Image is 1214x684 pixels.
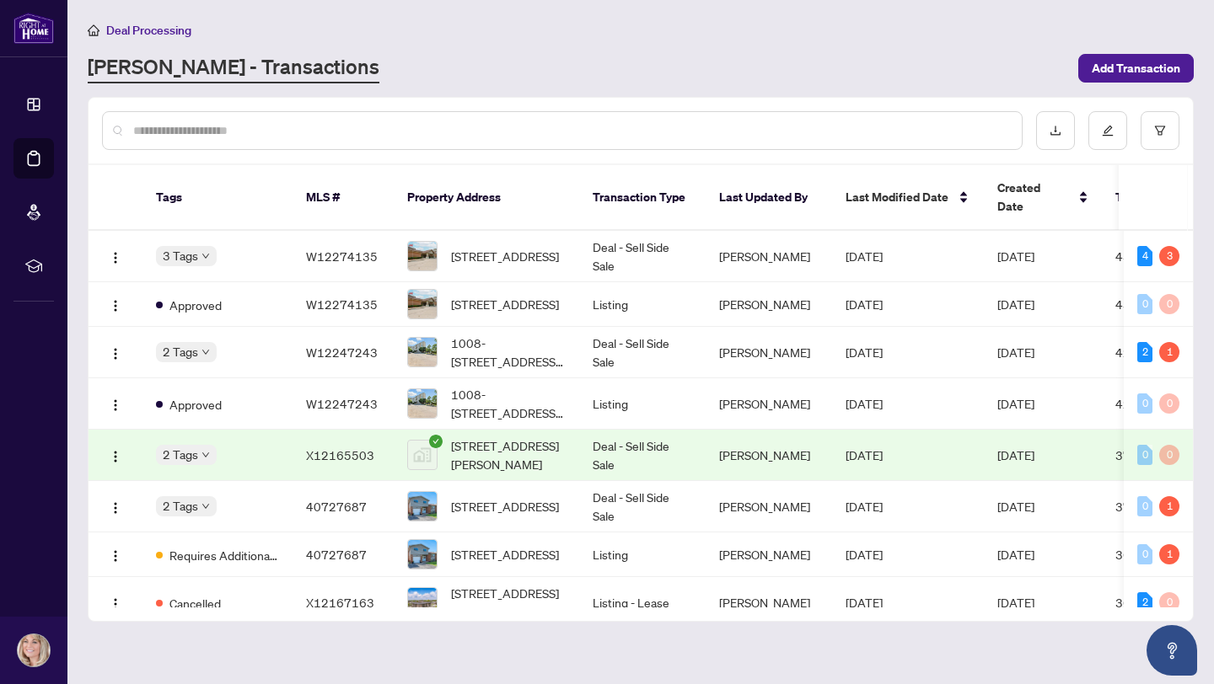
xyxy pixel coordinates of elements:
div: 3 [1159,246,1179,266]
button: Logo [102,339,129,366]
img: thumbnail-img [408,389,437,418]
span: [DATE] [846,248,883,264]
div: 0 [1159,393,1179,414]
span: down [201,451,210,459]
span: [DATE] [846,447,883,462]
button: Add Transaction [1078,54,1194,83]
span: home [88,24,99,36]
img: thumbnail-img [408,441,437,469]
th: Tags [142,165,293,231]
img: thumbnail-img [408,338,437,366]
span: filter [1154,125,1166,136]
button: Logo [102,291,129,318]
span: download [1050,125,1061,136]
span: [DATE] [997,447,1034,462]
div: 0 [1137,496,1152,516]
img: Logo [109,450,122,463]
span: 1008-[STREET_ADDRESS][PERSON_NAME] [451,334,566,371]
span: W12247243 [306,345,378,360]
div: 1 [1159,544,1179,564]
span: [DATE] [997,297,1034,312]
span: [DATE] [997,595,1034,610]
button: Open asap [1147,625,1197,676]
span: [DATE] [846,595,883,610]
td: Deal - Sell Side Sale [579,327,706,378]
a: [PERSON_NAME] - Transactions [88,53,379,83]
span: W12274135 [306,297,378,312]
button: Logo [102,390,129,417]
span: [DATE] [846,297,883,312]
td: Listing - Lease [579,577,706,628]
img: Logo [109,251,122,265]
img: Logo [109,597,122,611]
img: Logo [109,549,122,563]
span: [STREET_ADDRESS] [451,247,559,265]
img: Profile Icon [18,634,50,666]
span: X12165503 [306,447,374,462]
div: 0 [1137,544,1152,564]
button: Logo [102,243,129,270]
span: 40727687 [306,499,367,514]
td: Deal - Sell Side Sale [579,231,706,282]
span: [DATE] [846,547,883,562]
td: Deal - Sell Side Sale [579,481,706,532]
span: Requires Additional Docs [169,546,279,564]
td: Listing [579,532,706,577]
span: check-circle [429,435,443,448]
td: [PERSON_NAME] [706,327,832,378]
button: Logo [102,589,129,616]
span: [DATE] [997,396,1034,411]
span: [STREET_ADDRESS][PERSON_NAME] [451,584,566,621]
span: edit [1102,125,1114,136]
td: [PERSON_NAME] [706,231,832,282]
td: [PERSON_NAME] [706,430,832,481]
th: Created Date [984,165,1102,231]
div: 2 [1137,592,1152,612]
div: 0 [1159,294,1179,314]
span: down [201,502,210,510]
span: Created Date [997,179,1068,216]
span: Deal Processing [106,23,191,38]
td: [PERSON_NAME] [706,481,832,532]
img: Logo [109,501,122,515]
span: X12167163 [306,595,374,610]
img: thumbnail-img [408,588,437,617]
div: 0 [1137,294,1152,314]
img: thumbnail-img [408,492,437,521]
div: 4 [1137,246,1152,266]
button: Logo [102,541,129,568]
td: Listing [579,282,706,327]
img: thumbnail-img [408,242,437,270]
span: down [201,252,210,260]
button: filter [1141,111,1179,150]
span: 2 Tags [163,496,198,516]
img: Logo [109,299,122,313]
span: W12247243 [306,396,378,411]
div: 0 [1159,445,1179,465]
img: Logo [109,347,122,361]
button: download [1036,111,1075,150]
span: down [201,348,210,356]
td: [PERSON_NAME] [706,532,832,577]
span: [STREET_ADDRESS][PERSON_NAME] [451,436,566,473]
th: Last Modified Date [832,165,984,231]
span: Approved [169,296,222,314]
div: 0 [1137,445,1152,465]
img: Logo [109,398,122,412]
span: 2 Tags [163,445,198,464]
span: Approved [169,395,222,414]
span: 3 Tags [163,246,198,265]
td: Deal - Sell Side Sale [579,430,706,481]
span: [DATE] [846,499,883,514]
span: [DATE] [997,248,1034,264]
span: [DATE] [846,345,883,360]
span: Last Modified Date [846,188,948,206]
button: Logo [102,441,129,468]
img: thumbnail-img [408,540,437,569]
th: Property Address [394,165,579,231]
span: [DATE] [997,499,1034,514]
img: thumbnail-img [408,290,437,318]
span: [DATE] [997,345,1034,360]
span: 2 Tags [163,342,198,361]
div: 0 [1159,592,1179,612]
